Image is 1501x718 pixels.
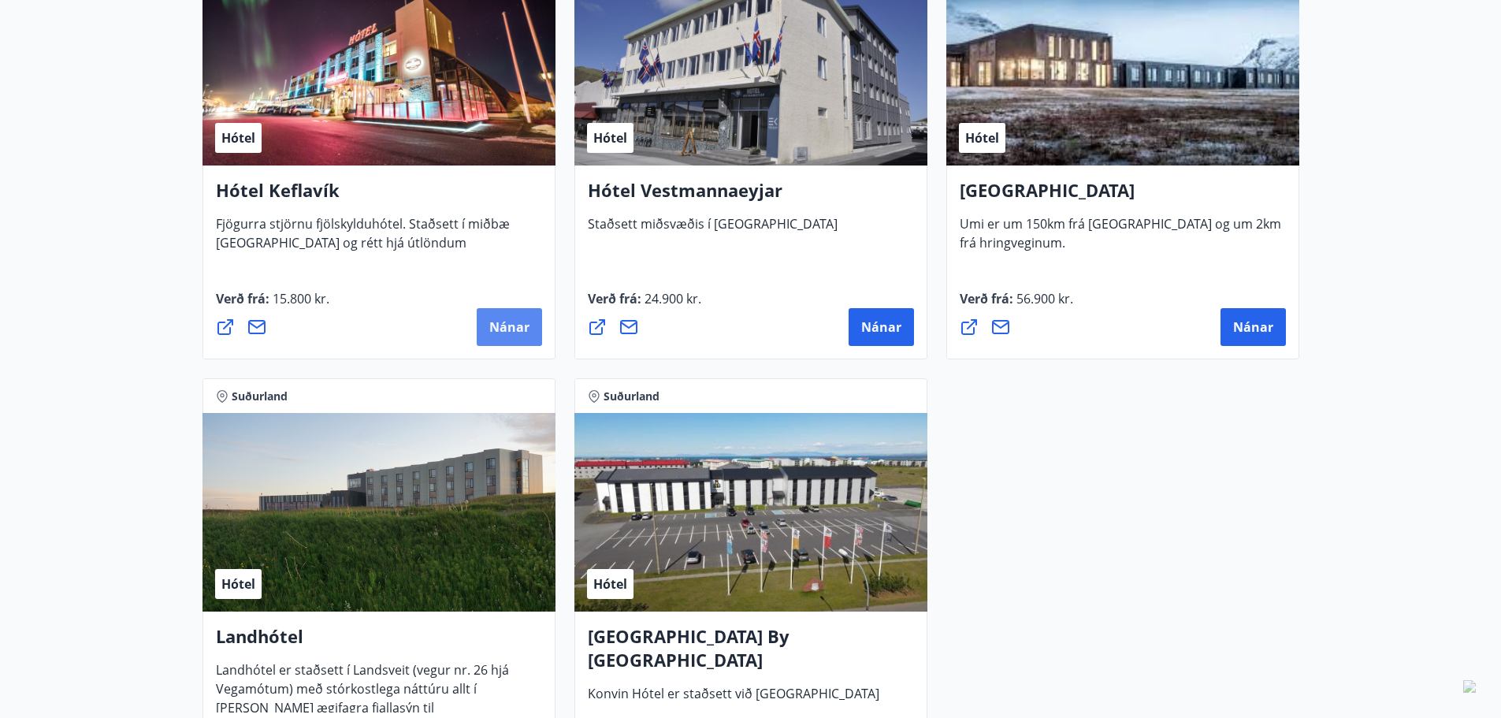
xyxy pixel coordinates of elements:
span: Hótel [221,129,255,147]
span: Hótel [593,129,627,147]
h4: [GEOGRAPHIC_DATA] By [GEOGRAPHIC_DATA] [588,624,914,684]
h4: [GEOGRAPHIC_DATA] [960,178,1286,214]
h4: Landhótel [216,624,542,660]
span: Suðurland [604,389,659,404]
span: Nánar [861,318,901,336]
span: Nánar [1233,318,1273,336]
span: Hótel [965,129,999,147]
button: Nánar [477,308,542,346]
span: 56.900 kr. [1013,290,1073,307]
span: Umi er um 150km frá [GEOGRAPHIC_DATA] og um 2km frá hringveginum. [960,215,1281,264]
span: Verð frá : [960,290,1073,320]
h4: Hótel Vestmannaeyjar [588,178,914,214]
span: 24.900 kr. [641,290,701,307]
span: Konvin Hótel er staðsett við [GEOGRAPHIC_DATA] [588,685,879,715]
span: Suðurland [232,389,288,404]
span: 15.800 kr. [269,290,329,307]
h4: Hótel Keflavík [216,178,542,214]
span: Fjögurra stjörnu fjölskylduhótel. Staðsett í miðbæ [GEOGRAPHIC_DATA] og rétt hjá útlöndum [216,215,510,264]
span: Staðsett miðsvæðis í [GEOGRAPHIC_DATA] [588,215,838,245]
span: Hótel [221,575,255,593]
span: Verð frá : [588,290,701,320]
span: Nánar [489,318,529,336]
button: Nánar [1220,308,1286,346]
button: Nánar [849,308,914,346]
span: Hótel [593,575,627,593]
span: Verð frá : [216,290,329,320]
